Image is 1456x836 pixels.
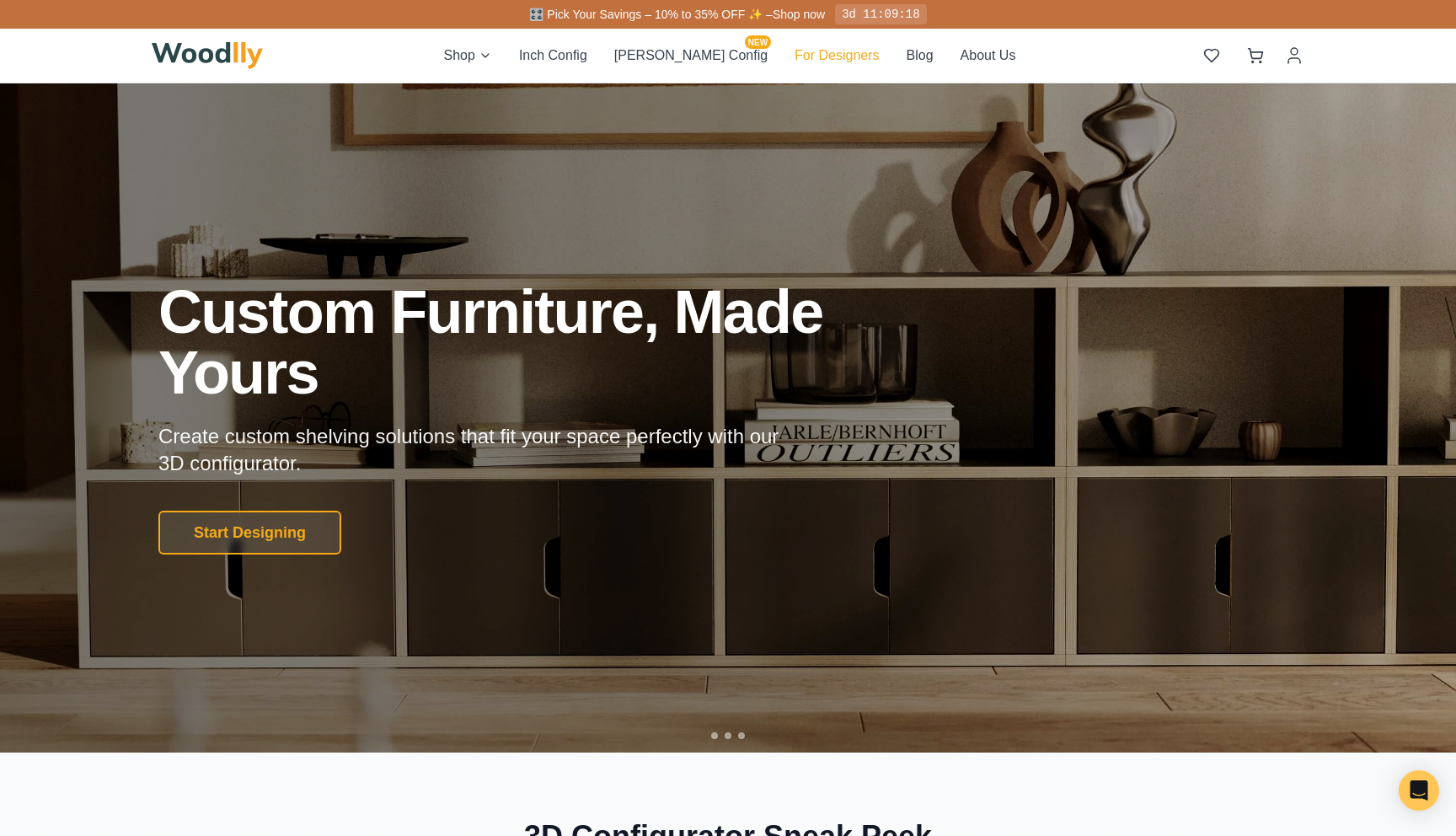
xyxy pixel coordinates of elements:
div: 3d 11:09:18 [835,4,926,24]
h1: Custom Furniture, Made Yours [158,281,913,403]
button: Start Designing [158,511,341,555]
p: Create custom shelving solutions that fit your space perfectly with our 3D configurator. [158,423,806,477]
a: Shop now [773,8,825,21]
div: Open Intercom Messenger [1399,770,1439,811]
span: 🎛️ Pick Your Savings – 10% to 35% OFF ✨ – [529,8,772,21]
button: About Us [961,46,1016,66]
button: Blog [907,46,934,66]
button: Inch Config [519,46,587,66]
button: Shop [444,46,492,66]
span: NEW [745,35,771,49]
img: Woodlly [152,42,263,69]
button: For Designers [795,46,879,66]
button: [PERSON_NAME] ConfigNEW [614,46,768,66]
